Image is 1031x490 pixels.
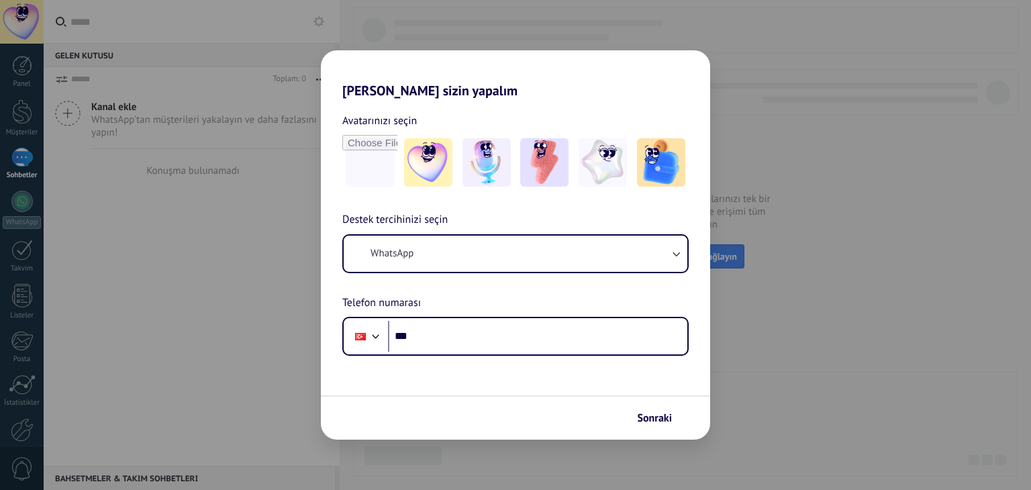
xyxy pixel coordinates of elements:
[348,322,373,350] div: Turkey: + 90
[579,138,627,187] img: -4.jpeg
[342,112,417,130] span: Avatarınızı seçin
[462,138,511,187] img: -2.jpeg
[344,236,687,272] button: WhatsApp
[371,247,413,260] span: WhatsApp
[342,211,448,229] span: Destek tercihinizi seçin
[321,50,710,99] h2: [PERSON_NAME] sizin yapalım
[404,138,452,187] img: -1.jpeg
[631,407,690,430] button: Sonraki
[520,138,569,187] img: -3.jpeg
[637,413,672,423] span: Sonraki
[637,138,685,187] img: -5.jpeg
[342,295,421,312] span: Telefon numarası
